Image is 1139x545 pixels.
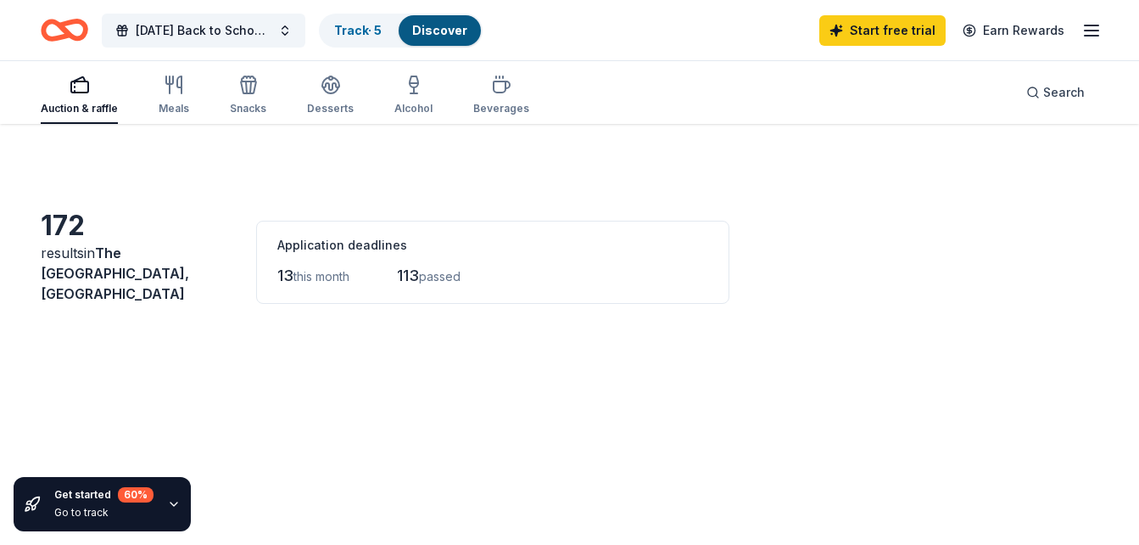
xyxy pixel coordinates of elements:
[41,209,236,243] div: 172
[1013,76,1098,110] button: Search
[41,10,88,50] a: Home
[102,14,305,48] button: [DATE] Back to School Extravaganza
[293,269,349,284] span: this month
[952,15,1075,46] a: Earn Rewards
[54,487,154,503] div: Get started
[334,23,382,37] a: Track· 5
[41,68,118,124] button: Auction & raffle
[54,506,154,520] div: Go to track
[394,102,433,115] div: Alcohol
[397,267,419,284] span: 113
[473,68,529,124] button: Beverages
[307,68,354,124] button: Desserts
[473,102,529,115] div: Beverages
[230,102,266,115] div: Snacks
[394,68,433,124] button: Alcohol
[1043,82,1085,103] span: Search
[277,267,293,284] span: 13
[319,14,483,48] button: Track· 5Discover
[41,243,236,304] div: results
[136,20,271,41] span: [DATE] Back to School Extravaganza
[277,235,708,256] div: Application deadlines
[159,102,189,115] div: Meals
[41,244,189,302] span: The [GEOGRAPHIC_DATA], [GEOGRAPHIC_DATA]
[41,102,118,115] div: Auction & raffle
[307,102,354,115] div: Desserts
[419,269,461,284] span: passed
[118,487,154,503] div: 60 %
[412,23,467,37] a: Discover
[41,244,189,302] span: in
[230,68,266,124] button: Snacks
[819,15,946,46] a: Start free trial
[159,68,189,124] button: Meals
